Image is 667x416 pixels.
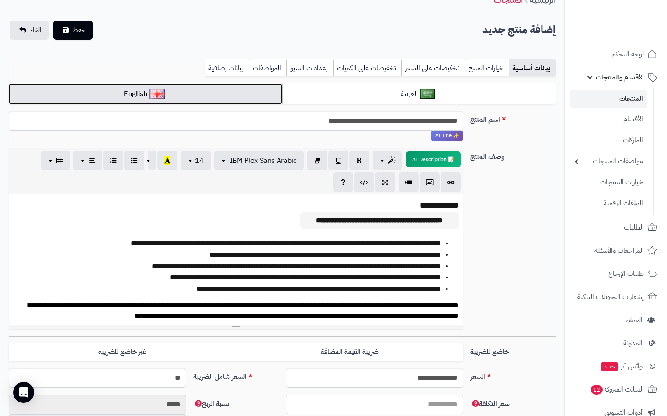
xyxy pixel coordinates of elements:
[467,111,559,125] label: اسم المنتج
[467,343,559,357] label: خاضع للضريبة
[591,385,603,395] span: 12
[570,194,647,213] a: الملفات الرقمية
[611,48,644,60] span: لوحة التحكم
[570,356,662,377] a: وآتس آبجديد
[149,89,165,99] img: English
[624,221,644,234] span: الطلبات
[205,59,249,77] a: بيانات إضافية
[282,83,556,105] a: العربية
[10,21,49,40] a: الغاء
[9,343,236,361] label: غير خاضع للضريبه
[608,268,644,280] span: طلبات الإرجاع
[625,314,643,326] span: العملاء
[406,151,461,167] button: 📝 AI Description
[465,59,509,77] a: خيارات المنتج
[53,21,93,40] button: حفظ
[193,399,229,409] span: نسبة الربح
[482,21,556,39] h2: إضافة منتج جديد
[601,360,643,372] span: وآتس آب
[594,244,644,257] span: المراجعات والأسئلة
[230,155,297,166] span: IBM Plex Sans Arabic
[570,333,662,354] a: المدونة
[467,148,559,162] label: وصف المنتج
[623,337,643,349] span: المدونة
[570,110,647,129] a: الأقسام
[13,382,34,403] div: Open Intercom Messenger
[570,152,647,171] a: مواصفات المنتجات
[214,151,304,170] button: IBM Plex Sans Arabic
[601,362,618,371] span: جديد
[401,59,465,77] a: تخفيضات على السعر
[570,240,662,261] a: المراجعات والأسئلة
[190,368,282,382] label: السعر شامل الضريبة
[470,399,510,409] span: سعر التكلفة
[9,83,282,105] a: English
[73,25,86,35] span: حفظ
[30,25,42,35] span: الغاء
[570,173,647,192] a: خيارات المنتجات
[181,151,211,170] button: 14
[236,343,463,361] label: ضريبة القيمة المضافة
[577,291,644,303] span: إشعارات التحويلات البنكية
[570,379,662,400] a: السلات المتروكة12
[431,131,463,141] span: انقر لاستخدام رفيقك الذكي
[590,383,644,395] span: السلات المتروكة
[333,59,401,77] a: تخفيضات على الكميات
[467,368,559,382] label: السعر
[249,59,286,77] a: المواصفات
[570,263,662,284] a: طلبات الإرجاع
[195,155,204,166] span: 14
[570,131,647,150] a: الماركات
[570,286,662,307] a: إشعارات التحويلات البنكية
[420,89,435,99] img: العربية
[596,71,644,83] span: الأقسام والمنتجات
[570,44,662,65] a: لوحة التحكم
[570,309,662,330] a: العملاء
[509,59,556,77] a: بيانات أساسية
[286,59,333,77] a: إعدادات السيو
[570,217,662,238] a: الطلبات
[570,90,647,108] a: المنتجات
